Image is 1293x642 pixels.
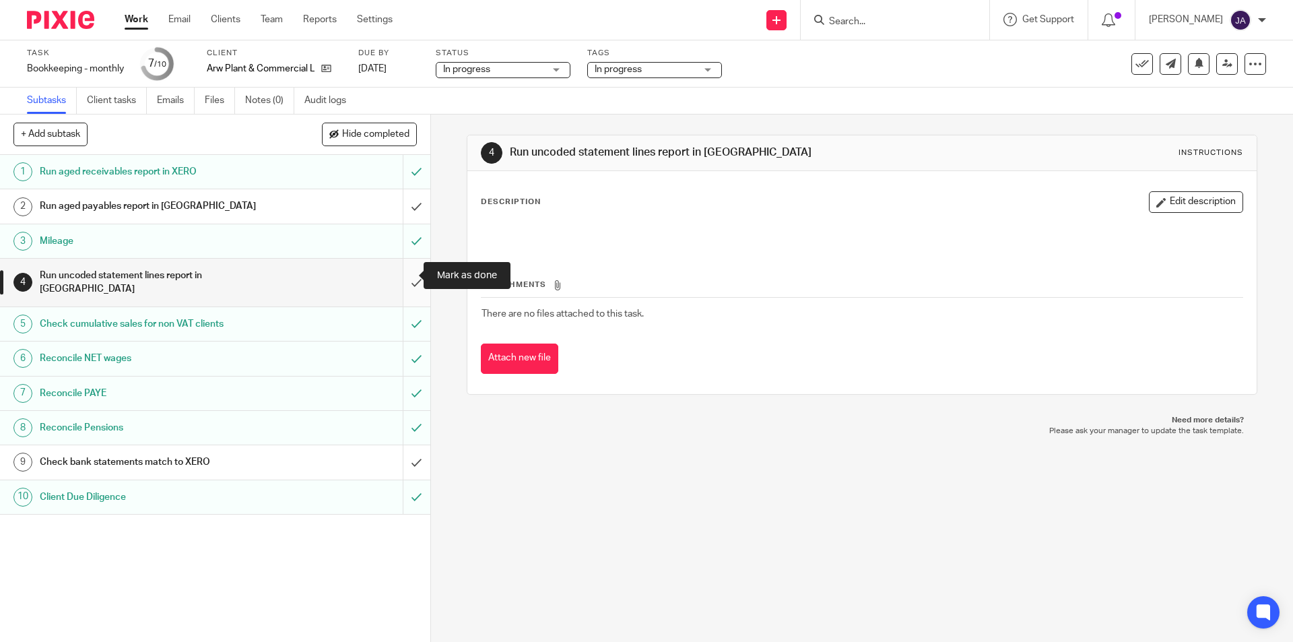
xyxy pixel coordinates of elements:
div: 7 [13,384,32,403]
button: Edit description [1149,191,1243,213]
div: 5 [13,315,32,333]
a: Email [168,13,191,26]
a: Settings [357,13,393,26]
h1: Client Due Diligence [40,487,273,507]
h1: Check bank statements match to XERO [40,452,273,472]
span: [DATE] [358,64,387,73]
label: Client [207,48,341,59]
div: 6 [13,349,32,368]
div: 7 [148,56,166,71]
h1: Run uncoded statement lines report in [GEOGRAPHIC_DATA] [40,265,273,300]
div: Instructions [1179,148,1243,158]
div: 2 [13,197,32,216]
h1: Run uncoded statement lines report in [GEOGRAPHIC_DATA] [510,146,891,160]
small: /10 [154,61,166,68]
button: + Add subtask [13,123,88,146]
p: Arw Plant & Commercial Ltd [207,62,314,75]
div: 8 [13,418,32,437]
h1: Run aged payables report in [GEOGRAPHIC_DATA] [40,196,273,216]
a: Notes (0) [245,88,294,114]
a: Team [261,13,283,26]
div: 4 [481,142,502,164]
h1: Check cumulative sales for non VAT clients [40,314,273,334]
span: Attachments [482,281,546,288]
a: Reports [303,13,337,26]
button: Hide completed [322,123,417,146]
a: Work [125,13,148,26]
span: Hide completed [342,129,409,140]
img: svg%3E [1230,9,1251,31]
input: Search [828,16,949,28]
p: Please ask your manager to update the task template. [480,426,1243,437]
p: Need more details? [480,415,1243,426]
span: In progress [595,65,642,74]
span: Get Support [1022,15,1074,24]
label: Task [27,48,124,59]
div: 1 [13,162,32,181]
h1: Mileage [40,231,273,251]
a: Files [205,88,235,114]
h1: Reconcile Pensions [40,418,273,438]
label: Tags [587,48,722,59]
label: Status [436,48,570,59]
div: 4 [13,273,32,292]
div: 9 [13,453,32,472]
h1: Run aged receivables report in XERO [40,162,273,182]
span: In progress [443,65,490,74]
a: Clients [211,13,240,26]
div: 10 [13,488,32,507]
a: Client tasks [87,88,147,114]
h1: Reconcile PAYE [40,383,273,404]
img: Pixie [27,11,94,29]
button: Attach new file [481,344,558,374]
h1: Reconcile NET wages [40,348,273,368]
div: Bookkeeping - monthly [27,62,124,75]
a: Audit logs [304,88,356,114]
a: Subtasks [27,88,77,114]
p: [PERSON_NAME] [1149,13,1223,26]
label: Due by [358,48,419,59]
div: 3 [13,232,32,251]
a: Emails [157,88,195,114]
span: There are no files attached to this task. [482,309,644,319]
p: Description [481,197,541,207]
